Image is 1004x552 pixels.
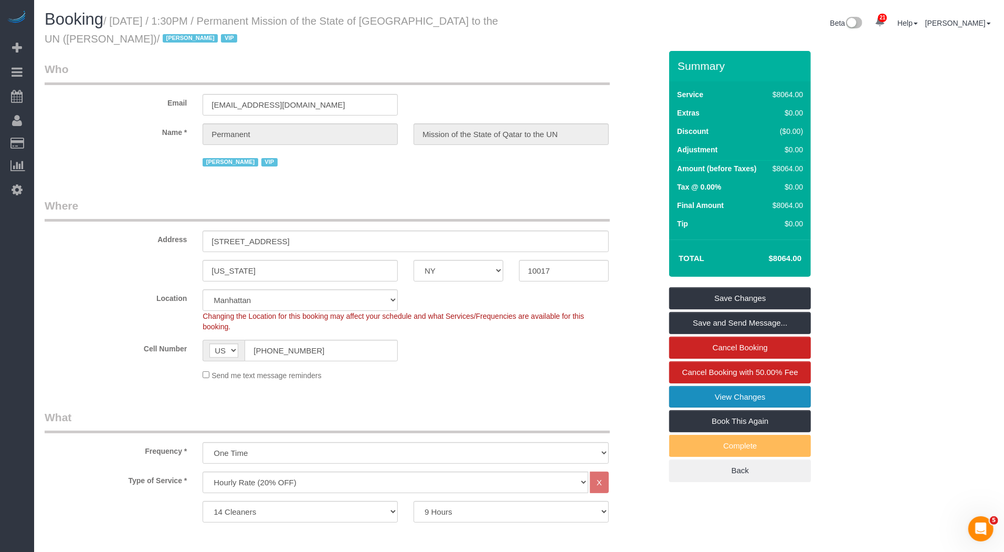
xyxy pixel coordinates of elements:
[682,368,798,377] span: Cancel Booking with 50.00% Fee
[6,11,27,25] img: Automaid Logo
[677,218,688,229] label: Tip
[677,144,717,155] label: Adjustment
[669,312,811,334] a: Save and Send Message...
[968,516,994,541] iframe: Intercom live chat
[769,182,803,192] div: $0.00
[203,312,584,331] span: Changing the Location for this booking may affect your schedule and what Services/Frequencies are...
[897,19,918,27] a: Help
[830,19,863,27] a: Beta
[37,231,195,245] label: Address
[769,126,803,137] div: ($0.00)
[203,123,398,145] input: First Name
[679,254,704,263] strong: Total
[221,34,237,43] span: VIP
[878,14,887,22] span: 21
[769,108,803,118] div: $0.00
[677,200,724,211] label: Final Amount
[845,17,862,30] img: New interface
[769,163,803,174] div: $8064.00
[203,158,258,166] span: [PERSON_NAME]
[669,460,811,482] a: Back
[677,108,700,118] label: Extras
[45,15,498,45] small: / [DATE] / 1:30PM / Permanent Mission of the State of [GEOGRAPHIC_DATA] to the UN ([PERSON_NAME])
[669,361,811,383] a: Cancel Booking with 50.00% Fee
[163,34,218,43] span: [PERSON_NAME]
[37,123,195,138] label: Name *
[37,340,195,354] label: Cell Number
[37,94,195,108] label: Email
[769,144,803,155] div: $0.00
[414,123,609,145] input: Last Name
[45,61,610,85] legend: Who
[45,198,610,222] legend: Where
[990,516,998,525] span: 5
[677,126,709,137] label: Discount
[677,182,721,192] label: Tax @ 0.00%
[519,260,609,282] input: Zip Code
[37,442,195,456] label: Frequency *
[677,89,703,100] label: Service
[769,200,803,211] div: $8064.00
[769,218,803,229] div: $0.00
[203,260,398,282] input: City
[669,410,811,432] a: Book This Again
[157,33,241,45] span: /
[870,11,890,34] a: 21
[925,19,991,27] a: [PERSON_NAME]
[738,254,801,263] h4: $8064.00
[203,94,398,116] input: Email
[45,410,610,433] legend: What
[245,340,398,361] input: Cell Number
[669,386,811,408] a: View Changes
[45,10,103,28] span: Booking
[677,163,756,174] label: Amount (before Taxes)
[37,472,195,486] label: Type of Service *
[261,158,278,166] span: VIP
[212,371,321,380] span: Send me text message reminders
[769,89,803,100] div: $8064.00
[678,60,806,72] h3: Summary
[37,289,195,304] label: Location
[669,287,811,309] a: Save Changes
[669,337,811,359] a: Cancel Booking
